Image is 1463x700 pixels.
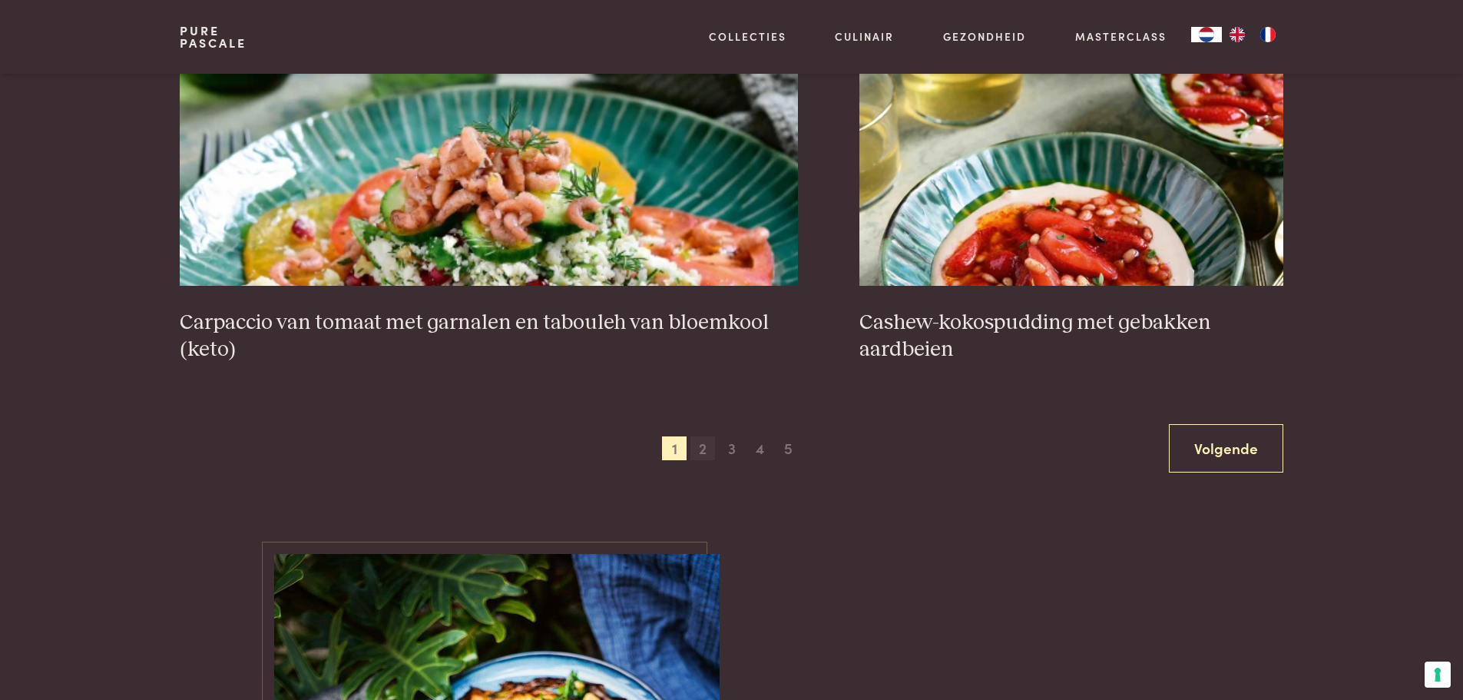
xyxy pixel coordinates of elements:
span: 3 [720,436,744,461]
a: FR [1253,27,1283,42]
aside: Language selected: Nederlands [1191,27,1283,42]
button: Uw voorkeuren voor toestemming voor trackingtechnologieën [1425,662,1451,688]
a: Collecties [709,28,786,45]
span: 5 [776,436,801,461]
div: Language [1191,27,1222,42]
h3: Carpaccio van tomaat met garnalen en tabouleh van bloemkool (keto) [180,310,798,363]
a: PurePascale [180,25,247,49]
span: 4 [748,436,773,461]
span: 1 [662,436,687,461]
a: EN [1222,27,1253,42]
a: Gezondheid [943,28,1026,45]
a: NL [1191,27,1222,42]
a: Culinair [835,28,894,45]
ul: Language list [1222,27,1283,42]
h3: Cashew-kokospudding met gebakken aardbeien [859,310,1283,363]
span: 2 [690,436,715,461]
a: Volgende [1169,424,1283,473]
a: Masterclass [1075,28,1167,45]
